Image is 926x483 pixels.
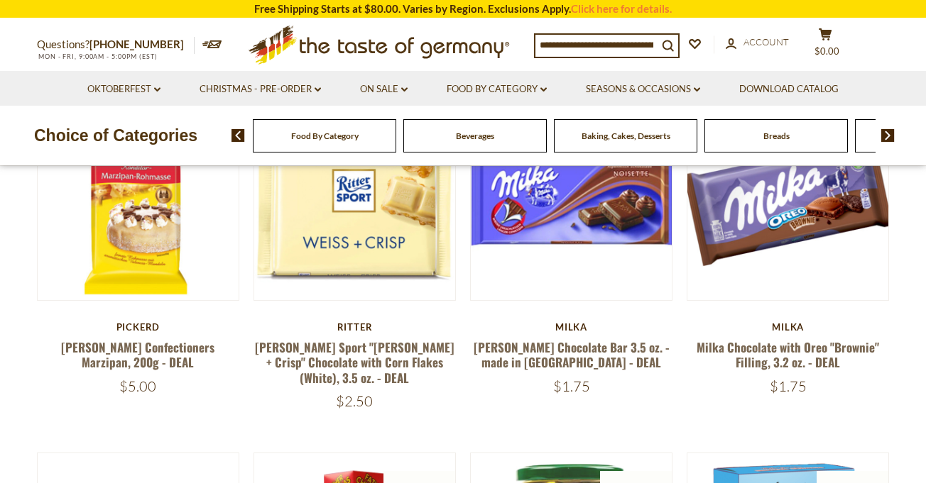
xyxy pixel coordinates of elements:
[582,131,670,141] a: Baking, Cakes, Desserts
[200,82,321,97] a: Christmas - PRE-ORDER
[553,377,590,395] span: $1.75
[360,82,408,97] a: On Sale
[254,321,456,333] div: Ritter
[61,338,214,371] a: [PERSON_NAME] Confectioners Marzipan, 200g - DEAL
[687,99,888,300] img: Milka Chocolate with Oreo "Brownie" Filling, 3.2 oz. - DEAL
[447,82,547,97] a: Food By Category
[37,321,239,333] div: Pickerd
[697,338,879,371] a: Milka Chocolate with Oreo "Brownie" Filling, 3.2 oz. - DEAL
[336,392,373,410] span: $2.50
[586,82,700,97] a: Seasons & Occasions
[763,131,790,141] a: Breads
[254,99,455,300] img: Ritter Sport "Weiss + Crisp" Chocolate with Corn Flakes (White), 3.5 oz. - DEAL
[687,321,889,333] div: Milka
[881,129,895,142] img: next arrow
[37,52,158,60] span: MON - FRI, 9:00AM - 5:00PM (EST)
[571,2,672,15] a: Click here for details.
[255,338,454,387] a: [PERSON_NAME] Sport "[PERSON_NAME] + Crisp" Chocolate with Corn Flakes (White), 3.5 oz. - DEAL
[726,35,789,50] a: Account
[89,38,184,50] a: [PHONE_NUMBER]
[119,377,156,395] span: $5.00
[231,129,245,142] img: previous arrow
[87,82,160,97] a: Oktoberfest
[739,82,839,97] a: Download Catalog
[471,99,672,300] img: Milka Noisette Chocolate Bar 3.5 oz. - made in Germany - DEAL
[291,131,359,141] a: Food By Category
[804,28,846,63] button: $0.00
[743,36,789,48] span: Account
[770,377,807,395] span: $1.75
[470,321,672,333] div: Milka
[37,35,195,54] p: Questions?
[38,99,239,300] img: Pickerd Confectioners Marzipan, 200g - DEAL
[815,45,839,57] span: $0.00
[474,338,670,371] a: [PERSON_NAME] Chocolate Bar 3.5 oz. - made in [GEOGRAPHIC_DATA] - DEAL
[456,131,494,141] a: Beverages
